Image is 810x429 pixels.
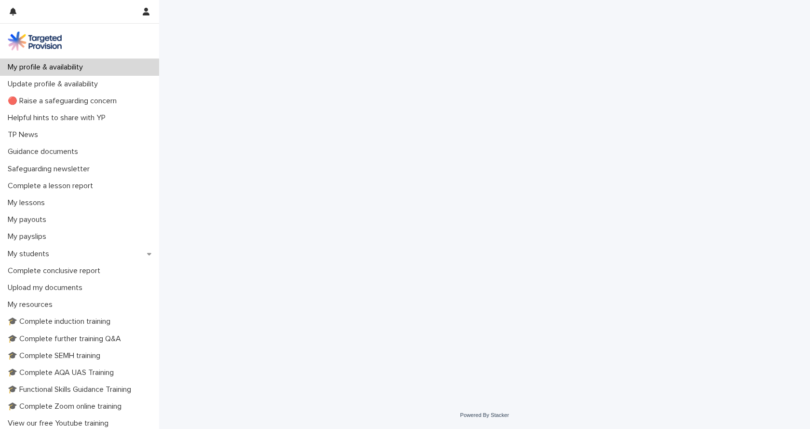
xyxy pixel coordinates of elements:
p: Complete conclusive report [4,266,108,276]
p: 🎓 Complete further training Q&A [4,334,129,344]
a: Powered By Stacker [460,412,509,418]
p: View our free Youtube training [4,419,116,428]
p: My lessons [4,198,53,208]
p: Safeguarding newsletter [4,165,97,174]
p: Upload my documents [4,283,90,292]
p: My payouts [4,215,54,224]
p: My profile & availability [4,63,91,72]
p: Helpful hints to share with YP [4,113,113,123]
p: 🎓 Complete AQA UAS Training [4,368,121,377]
p: 🎓 Complete Zoom online training [4,402,129,411]
p: Update profile & availability [4,80,106,89]
p: 🔴 Raise a safeguarding concern [4,97,124,106]
img: M5nRWzHhSzIhMunXDL62 [8,31,62,51]
p: 🎓 Complete induction training [4,317,118,326]
p: Complete a lesson report [4,181,101,191]
p: Guidance documents [4,147,86,156]
p: My payslips [4,232,54,241]
p: My resources [4,300,60,309]
p: My students [4,249,57,259]
p: TP News [4,130,46,139]
p: 🎓 Complete SEMH training [4,351,108,360]
p: 🎓 Functional Skills Guidance Training [4,385,139,394]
